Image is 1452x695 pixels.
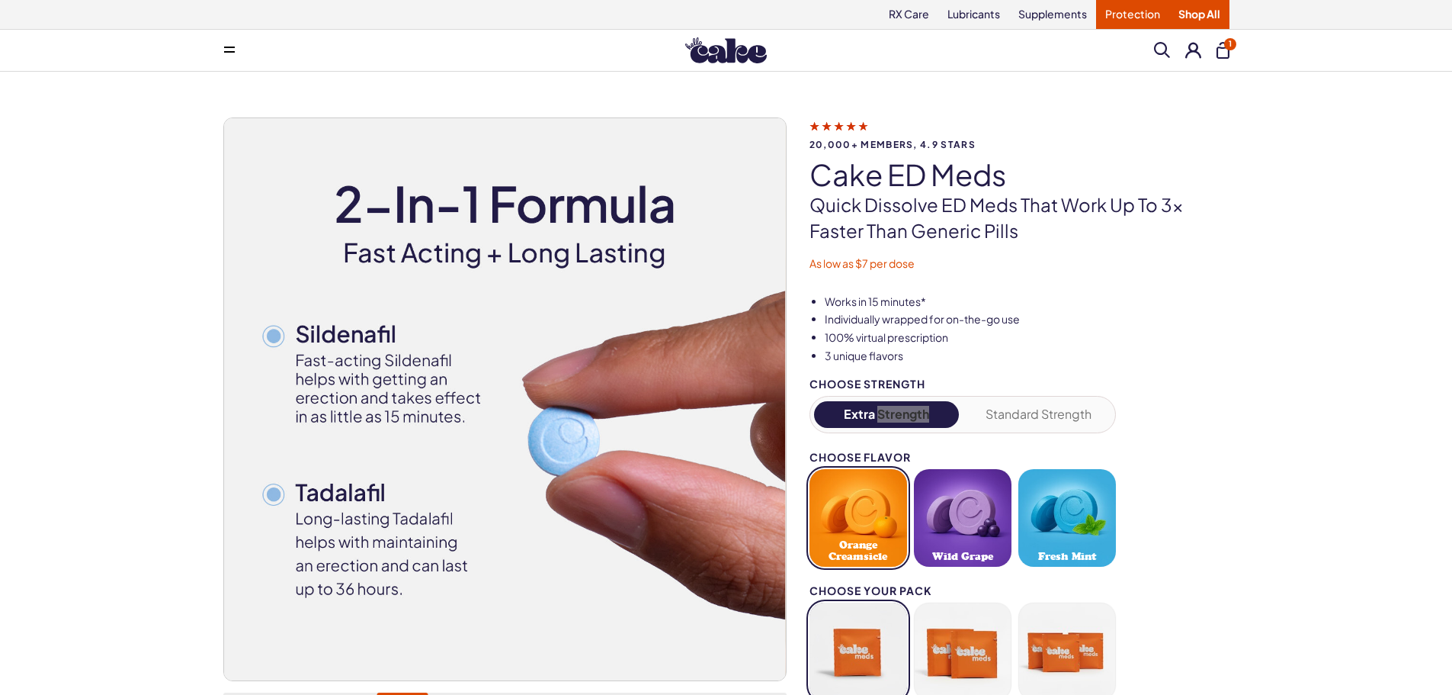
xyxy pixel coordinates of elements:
[825,330,1229,346] li: 100% virtual prescription
[825,312,1229,327] li: Individually wrapped for on-the-go use
[809,585,1116,597] div: Choose your pack
[809,140,1229,150] span: 20,000+ members, 4.9 stars
[1216,42,1229,59] button: 1
[224,118,786,681] img: Cake ED Meds
[809,452,1116,463] div: Choose Flavor
[685,37,767,63] img: Hello Cake
[1224,38,1236,50] span: 1
[809,378,1116,390] div: Choose Strength
[809,256,1229,272] p: As low as $7 per dose
[814,539,902,562] span: Orange Creamsicle
[814,401,960,428] button: Extra Strength
[809,192,1229,243] p: Quick dissolve ED Meds that work up to 3x faster than generic pills
[809,119,1229,150] a: 20,000+ members, 4.9 stars
[825,294,1229,310] li: Works in 15 minutes*
[809,159,1229,191] h1: Cake ED Meds
[1038,551,1096,562] span: Fresh Mint
[966,401,1111,428] button: Standard Strength
[932,551,993,562] span: Wild Grape
[825,349,1229,364] li: 3 unique flavors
